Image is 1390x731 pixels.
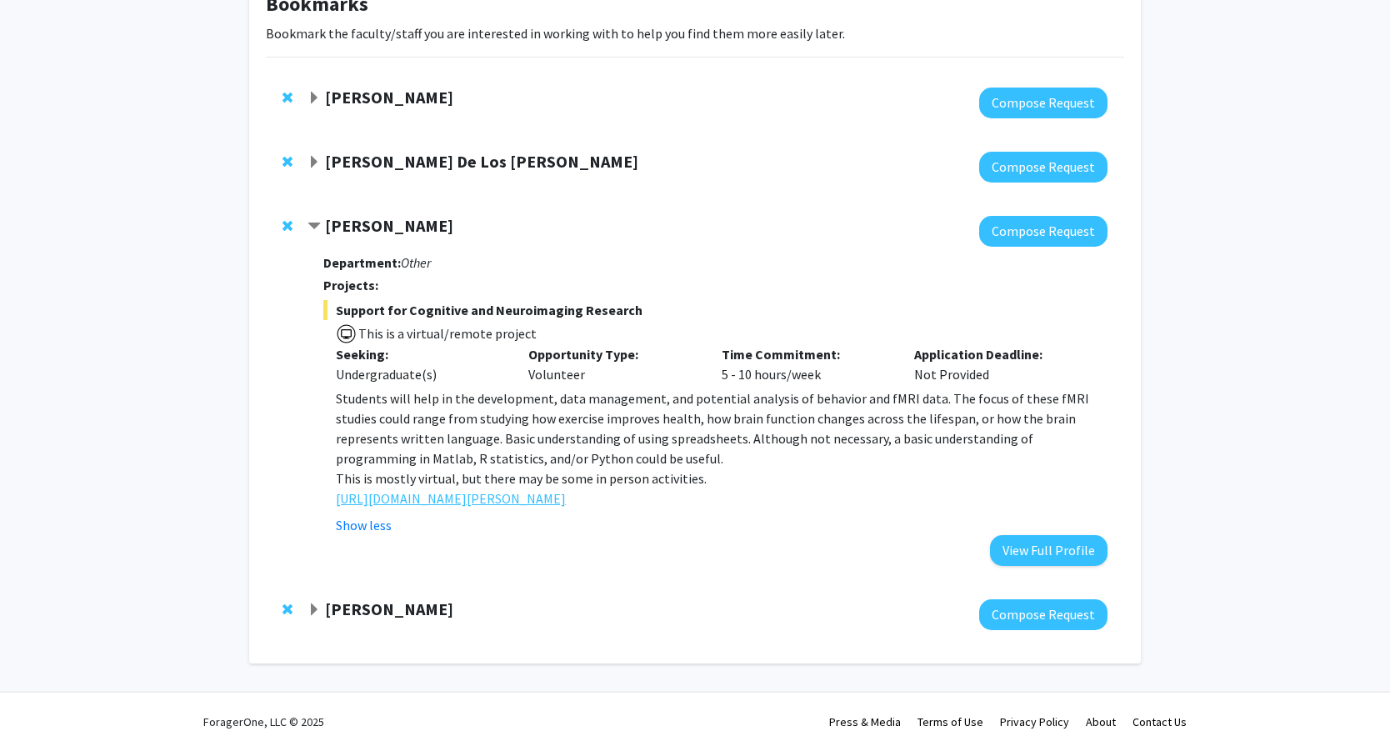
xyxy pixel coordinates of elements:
[12,656,71,718] iframe: Chat
[902,344,1095,384] div: Not Provided
[336,344,504,364] p: Seeking:
[336,468,1107,488] p: This is mostly virtual, but there may be some in person activities.
[282,91,292,104] span: Remove Yasmeen Faroqi-Shah from bookmarks
[722,344,890,364] p: Time Commitment:
[307,603,321,617] span: Expand Rochelle Newman Bookmark
[357,325,537,342] span: This is a virtual/remote project
[516,344,709,384] div: Volunteer
[709,344,902,384] div: 5 - 10 hours/week
[325,87,453,108] strong: [PERSON_NAME]
[307,220,321,233] span: Contract Jeremy Purcell Bookmark
[1132,714,1187,729] a: Contact Us
[336,390,1089,467] span: Students will help in the development, data management, and potential analysis of behavior and fM...
[282,603,292,616] span: Remove Rochelle Newman from bookmarks
[979,88,1107,118] button: Compose Request to Yasmeen Faroqi-Shah
[282,155,292,168] span: Remove Andres De Los Reyes from bookmarks
[990,535,1107,566] button: View Full Profile
[336,364,504,384] div: Undergraduate(s)
[1086,714,1116,729] a: About
[282,219,292,233] span: Remove Jeremy Purcell from bookmarks
[401,254,431,271] i: Other
[325,598,453,619] strong: [PERSON_NAME]
[829,714,901,729] a: Press & Media
[979,599,1107,630] button: Compose Request to Rochelle Newman
[528,344,697,364] p: Opportunity Type:
[979,152,1107,183] button: Compose Request to Andres De Los Reyes
[323,254,401,271] strong: Department:
[914,344,1082,364] p: Application Deadline:
[307,156,321,169] span: Expand Andres De Los Reyes Bookmark
[325,215,453,236] strong: [PERSON_NAME]
[266,23,1124,43] p: Bookmark the faculty/staff you are interested in working with to help you find them more easily l...
[917,714,983,729] a: Terms of Use
[323,300,1107,320] span: Support for Cognitive and Neuroimaging Research
[307,92,321,105] span: Expand Yasmeen Faroqi-Shah Bookmark
[336,488,566,508] a: [URL][DOMAIN_NAME][PERSON_NAME]
[323,277,378,293] strong: Projects:
[336,515,392,535] button: Show less
[1000,714,1069,729] a: Privacy Policy
[325,151,638,172] strong: [PERSON_NAME] De Los [PERSON_NAME]
[979,216,1107,247] button: Compose Request to Jeremy Purcell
